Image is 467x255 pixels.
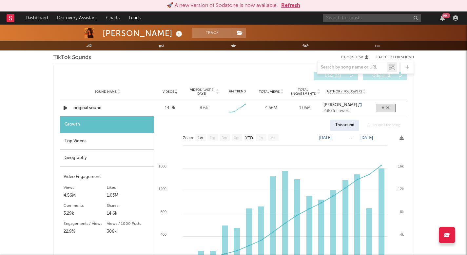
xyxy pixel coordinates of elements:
[103,28,184,39] div: [PERSON_NAME]
[155,105,185,111] div: 14.9k
[64,184,107,192] div: Views
[60,116,154,133] div: Growth
[124,11,145,25] a: Leads
[271,136,275,140] text: All
[319,135,332,140] text: [DATE]
[245,136,253,140] text: YTD
[341,55,368,59] button: Export CSV
[318,74,348,78] span: UGC ( 11 )
[323,103,362,107] strong: [PERSON_NAME]🎵
[290,105,320,111] div: 1.05M
[398,164,404,168] text: 16k
[363,72,407,80] button: Official(0)
[440,15,445,21] button: 99+
[102,11,124,25] a: Charts
[198,136,203,140] text: 1w
[234,136,239,140] text: 6m
[323,103,369,108] a: [PERSON_NAME]🎵
[327,89,362,94] span: Author / Followers
[160,210,166,214] text: 800
[259,136,263,140] text: 1y
[107,220,150,228] div: Views / 1000 Posts
[64,228,107,236] div: 22.9%
[107,192,150,200] div: 1.03M
[158,187,166,191] text: 1200
[360,135,373,140] text: [DATE]
[400,210,404,214] text: 8k
[107,202,150,210] div: Shares
[64,173,150,181] div: Video Engagement
[167,2,278,10] div: 🚀 A new version of Sodatone is now available.
[200,105,208,111] div: 8.6k
[64,192,107,200] div: 4.56M
[400,232,404,236] text: 4k
[52,11,102,25] a: Discovery Assistant
[209,136,215,140] text: 1m
[183,136,193,140] text: Zoom
[323,14,421,22] input: Search for artists
[398,187,404,191] text: 12k
[107,210,150,218] div: 14.6k
[349,135,353,140] text: →
[60,150,154,167] div: Geography
[362,120,405,131] div: All sounds for song
[442,13,450,18] div: 99 +
[222,89,253,94] div: 6M Trend
[107,184,150,192] div: Likes
[53,54,91,62] span: TikTok Sounds
[163,90,174,94] span: Videos
[318,65,387,70] input: Search by song name or URL
[323,109,369,113] div: 235k followers
[222,136,227,140] text: 3m
[64,202,107,210] div: Comments
[64,220,107,228] div: Engagements / Views
[281,2,300,10] button: Refresh
[330,120,359,131] div: This sound
[60,133,154,150] div: Top Videos
[290,88,316,96] span: Total Engagements
[375,56,414,59] button: + Add TikTok Sound
[259,90,280,94] span: Total Views
[21,11,52,25] a: Dashboard
[64,210,107,218] div: 3.29k
[158,164,166,168] text: 1600
[73,105,142,111] a: original sound
[256,105,286,111] div: 4.56M
[192,28,233,38] button: Track
[160,232,166,236] text: 400
[368,56,414,59] button: + Add TikTok Sound
[107,228,150,236] div: 306k
[188,88,215,96] span: Videos (last 7 days)
[314,72,358,80] button: UGC(11)
[95,90,117,94] span: Sound Name
[367,74,397,78] span: Official ( 0 )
